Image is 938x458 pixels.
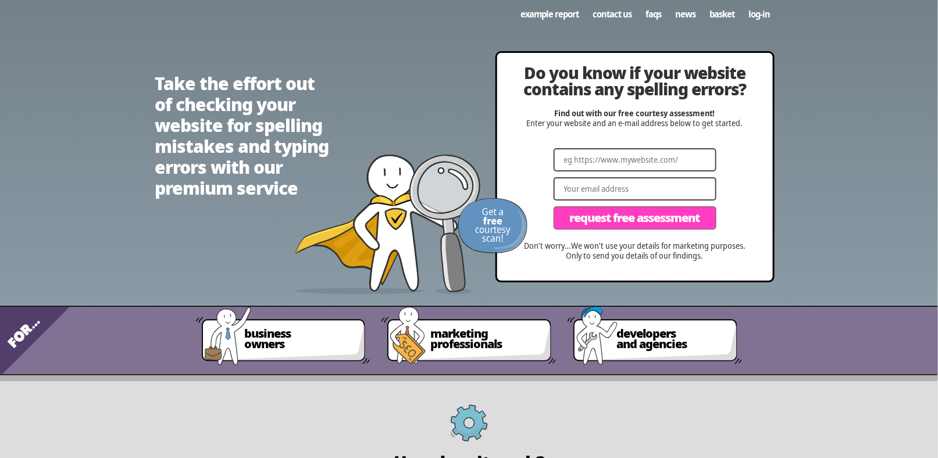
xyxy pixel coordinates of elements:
[602,321,742,369] a: developersand agencies
[155,73,330,199] h1: Take the effort out of checking your website for spelling mistakes and typing errors with our pre...
[520,65,750,97] h2: Do you know if your website contains any spelling errors?
[520,241,750,261] p: Don’t worry…We won’t use your details for marketing purposes. Only to send you details of our fin...
[245,328,356,349] span: business owners
[231,321,370,369] a: businessowners
[639,3,669,25] a: FAQs
[295,155,481,294] img: website spellchecker scans your website looking for spelling mistakes
[703,3,742,25] a: Basket
[554,206,716,230] button: Request Free Assessment
[554,148,716,171] input: eg https://www.mywebsite.com/
[458,198,527,253] img: Get a FREE courtesy scan!
[570,212,700,224] span: Request Free Assessment
[416,321,556,369] a: marketingprofessionals
[430,328,542,349] span: marketing professionals
[555,108,715,119] strong: Find out with our free courtesy assessment!
[586,3,639,25] a: Contact us
[520,109,750,128] p: Enter your website and an e-mail address below to get started.
[554,177,716,201] input: Your email address
[514,3,586,25] a: Example Report
[742,3,777,25] a: Log-in
[669,3,703,25] a: News
[616,328,728,349] span: developers and agencies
